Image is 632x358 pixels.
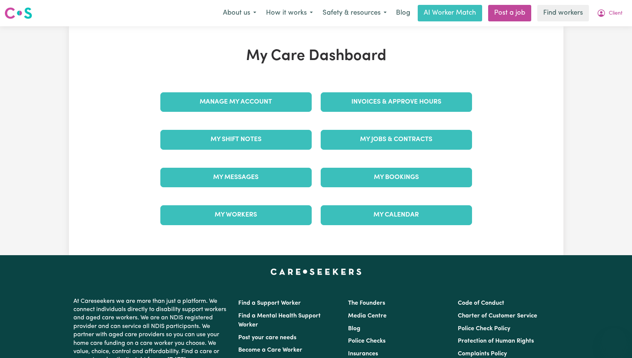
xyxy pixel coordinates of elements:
img: Careseekers logo [4,6,32,20]
button: Safety & resources [318,5,391,21]
button: About us [218,5,261,21]
button: How it works [261,5,318,21]
a: My Shift Notes [160,130,312,149]
a: Charter of Customer Service [458,313,537,319]
a: Find a Support Worker [238,300,301,306]
a: Find workers [537,5,589,21]
a: Post a job [488,5,531,21]
span: Client [609,9,623,18]
a: My Messages [160,168,312,187]
button: My Account [592,5,628,21]
h1: My Care Dashboard [156,47,477,65]
a: AI Worker Match [418,5,482,21]
a: Protection of Human Rights [458,338,534,344]
a: Careseekers logo [4,5,32,22]
a: Police Checks [348,338,385,344]
a: Police Check Policy [458,326,510,332]
a: Code of Conduct [458,300,504,306]
a: Manage My Account [160,92,312,112]
a: Insurances [348,351,378,357]
a: Blog [348,326,360,332]
a: Complaints Policy [458,351,507,357]
iframe: Button to launch messaging window [602,328,626,352]
a: My Bookings [321,168,472,187]
a: My Calendar [321,205,472,225]
a: Invoices & Approve Hours [321,92,472,112]
a: Become a Care Worker [238,347,302,353]
a: Blog [391,5,415,21]
a: Post your care needs [238,335,296,341]
a: My Workers [160,205,312,225]
a: Media Centre [348,313,387,319]
a: My Jobs & Contracts [321,130,472,149]
a: The Founders [348,300,385,306]
a: Find a Mental Health Support Worker [238,313,321,328]
a: Careseekers home page [270,269,362,275]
